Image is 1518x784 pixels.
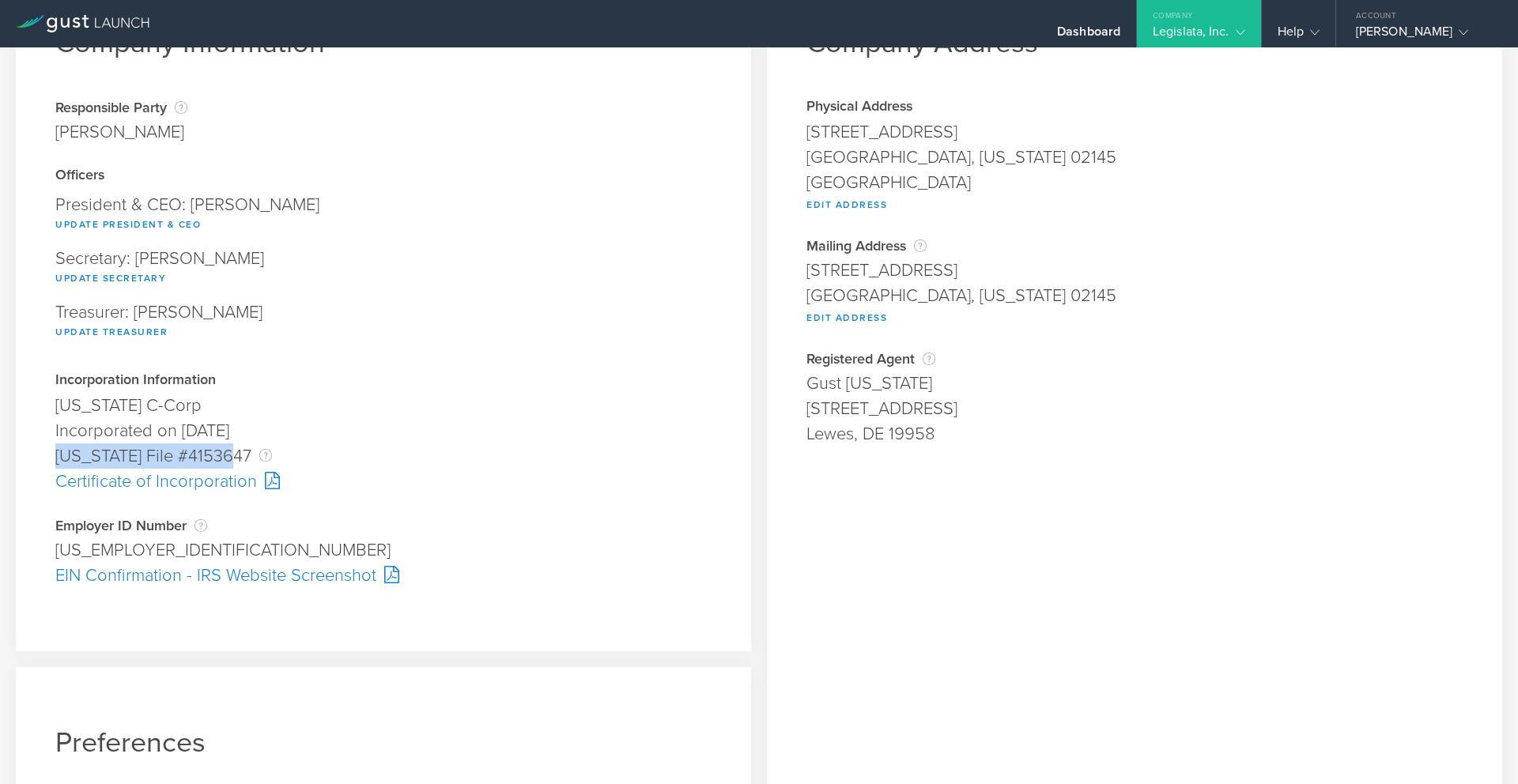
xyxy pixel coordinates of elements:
div: Dashboard [1057,24,1120,47]
button: Update Treasurer [55,322,168,341]
div: Lewes, DE 19958 [806,421,1463,447]
div: President & CEO: [PERSON_NAME] [55,188,712,242]
div: Treasurer: [PERSON_NAME] [55,296,712,349]
div: Secretary: [PERSON_NAME] [55,242,712,296]
button: Update Secretary [55,269,166,288]
div: Responsible Party [55,100,187,115]
div: [GEOGRAPHIC_DATA], [US_STATE] 02145 [806,145,1463,170]
button: Edit Address [806,308,887,327]
div: [GEOGRAPHIC_DATA], [US_STATE] 02145 [806,283,1463,308]
div: Officers [55,168,712,184]
div: Gust [US_STATE] [806,371,1463,396]
div: EIN Confirmation - IRS Website Screenshot [55,563,712,588]
button: Update President & CEO [55,215,201,234]
div: [STREET_ADDRESS] [806,396,1463,421]
div: Certificate of Incorporation [55,469,712,494]
div: [STREET_ADDRESS] [806,119,1463,145]
div: [US_STATE] C-Corp [55,393,712,418]
iframe: Chat Widget [1439,708,1518,784]
div: Employer ID Number [55,518,712,533]
div: Legislata, Inc. [1153,24,1245,47]
div: [PERSON_NAME] [55,119,187,145]
div: [PERSON_NAME] [1356,24,1490,47]
div: [US_STATE] File #4153647 [55,443,712,469]
div: Incorporated on [DATE] [55,418,712,443]
div: Physical Address [806,100,1463,115]
h1: Preferences [55,726,712,759]
div: [STREET_ADDRESS] [806,258,1463,283]
button: Edit Address [806,195,887,214]
div: Incorporation Information [55,373,712,389]
div: [US_EMPLOYER_IDENTIFICATION_NUMBER] [55,537,712,563]
div: [GEOGRAPHIC_DATA] [806,170,1463,195]
div: Mailing Address [806,238,1463,254]
div: Help [1278,24,1320,47]
div: Registered Agent [806,351,1463,367]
